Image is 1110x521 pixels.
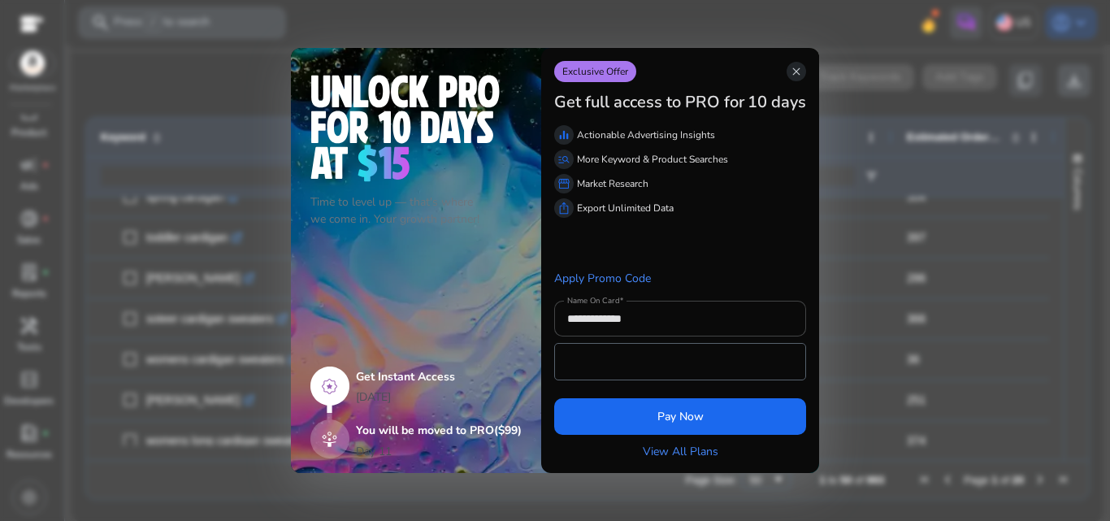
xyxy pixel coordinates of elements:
button: Pay Now [554,398,806,435]
span: close [790,65,803,78]
a: View All Plans [643,443,718,460]
p: [DATE] [356,389,522,406]
p: Day 11 [356,443,392,460]
p: More Keyword & Product Searches [577,152,728,167]
a: Apply Promo Code [554,271,651,286]
h5: You will be moved to PRO [356,424,522,438]
p: Market Research [577,176,648,191]
span: Pay Now [657,408,704,425]
h3: 10 days [748,93,806,112]
p: Export Unlimited Data [577,201,674,215]
p: Actionable Advertising Insights [577,128,715,142]
span: equalizer [557,128,570,141]
span: ios_share [557,202,570,215]
span: storefront [557,177,570,190]
span: ($99) [494,423,522,438]
span: manage_search [557,153,570,166]
mat-label: Name On Card [567,295,619,306]
p: Time to level up — that's where we come in. Your growth partner! [310,193,522,228]
iframe: Secure payment input frame [563,345,797,378]
h5: Get Instant Access [356,371,522,384]
p: Exclusive Offer [554,61,636,82]
h3: Get full access to PRO for [554,93,744,112]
